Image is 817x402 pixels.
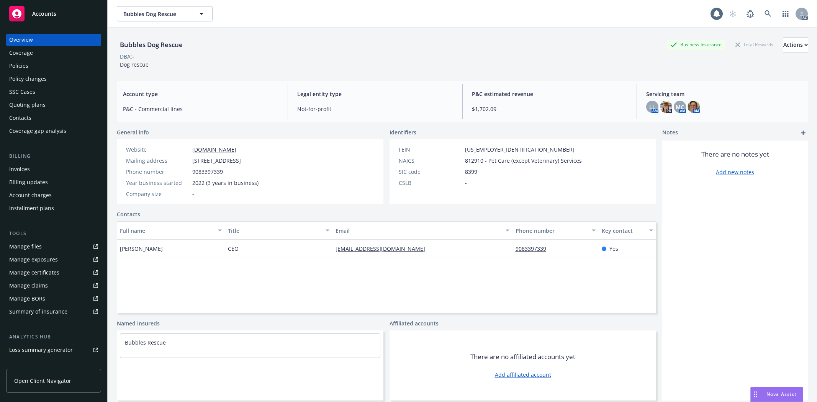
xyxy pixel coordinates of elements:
a: Manage BORs [6,293,101,305]
img: photo [660,101,672,113]
span: 2022 (3 years in business) [192,179,259,187]
div: DBA: - [120,52,134,60]
button: Phone number [512,221,599,240]
a: Coverage gap analysis [6,125,101,137]
span: MC [676,103,684,111]
div: Summary of insurance [9,306,67,318]
a: Policies [6,60,101,72]
a: Contacts [117,210,140,218]
div: Manage files [9,240,42,253]
a: Affiliated accounts [390,319,439,327]
div: Bubbles Dog Rescue [117,40,186,50]
span: Nova Assist [766,391,797,397]
span: There are no notes yet [701,150,769,159]
div: Installment plans [9,202,54,214]
div: Business Insurance [666,40,725,49]
div: Website [126,145,189,154]
span: [US_EMPLOYER_IDENTIFICATION_NUMBER] [465,145,575,154]
a: Quoting plans [6,99,101,111]
span: Accounts [32,11,56,17]
a: Manage files [6,240,101,253]
span: P&C estimated revenue [472,90,627,98]
span: Legal entity type [297,90,453,98]
span: Manage exposures [6,253,101,266]
div: Billing [6,152,101,160]
button: Actions [783,37,808,52]
span: LL [649,103,655,111]
span: Notes [662,128,678,137]
a: Search [760,6,776,21]
a: Contacts [6,112,101,124]
div: Company size [126,190,189,198]
div: Account charges [9,189,52,201]
img: photo [688,101,700,113]
div: Total Rewards [732,40,777,49]
div: Title [228,227,321,235]
div: NAICS [399,157,462,165]
span: Identifiers [390,128,416,136]
a: Summary of insurance [6,306,101,318]
a: Add new notes [716,168,754,176]
a: Overview [6,34,101,46]
a: Manage claims [6,279,101,292]
a: Accounts [6,3,101,25]
div: Phone number [516,227,587,235]
div: Phone number [126,168,189,176]
a: SSC Cases [6,86,101,98]
div: Overview [9,34,33,46]
a: 9083397339 [516,245,552,252]
a: Invoices [6,163,101,175]
button: Title [225,221,333,240]
div: SSC Cases [9,86,35,98]
div: Email [336,227,501,235]
a: Account charges [6,189,101,201]
div: Year business started [126,179,189,187]
a: Billing updates [6,176,101,188]
a: Report a Bug [743,6,758,21]
a: Named insureds [117,319,160,327]
span: General info [117,128,149,136]
button: Key contact [599,221,656,240]
span: Account type [123,90,278,98]
span: Not-for-profit [297,105,453,113]
div: Manage certificates [9,266,59,279]
div: Actions [783,38,808,52]
button: Nova Assist [750,387,803,402]
div: Invoices [9,163,30,175]
a: [EMAIL_ADDRESS][DOMAIN_NAME] [336,245,431,252]
a: Add affiliated account [495,371,551,379]
a: Loss summary generator [6,344,101,356]
div: Analytics hub [6,333,101,341]
div: FEIN [399,145,462,154]
span: Servicing team [646,90,802,98]
div: Policy changes [9,73,47,85]
span: $1,702.09 [472,105,627,113]
div: Coverage [9,47,33,59]
span: Open Client Navigator [14,377,71,385]
a: add [799,128,808,137]
div: Loss summary generator [9,344,73,356]
span: - [465,179,467,187]
div: Manage exposures [9,253,58,266]
span: There are no affiliated accounts yet [470,352,575,361]
div: Mailing address [126,157,189,165]
div: Quoting plans [9,99,46,111]
a: Policy changes [6,73,101,85]
span: [PERSON_NAME] [120,245,163,253]
a: Start snowing [725,6,740,21]
span: - [192,190,194,198]
div: Full name [120,227,213,235]
a: Installment plans [6,202,101,214]
span: CEO [228,245,239,253]
div: SIC code [399,168,462,176]
span: Yes [609,245,618,253]
span: [STREET_ADDRESS] [192,157,241,165]
div: Key contact [602,227,645,235]
button: Email [332,221,512,240]
div: CSLB [399,179,462,187]
a: [DOMAIN_NAME] [192,146,236,153]
a: Switch app [778,6,793,21]
span: 9083397339 [192,168,223,176]
a: Coverage [6,47,101,59]
div: Drag to move [751,387,760,402]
